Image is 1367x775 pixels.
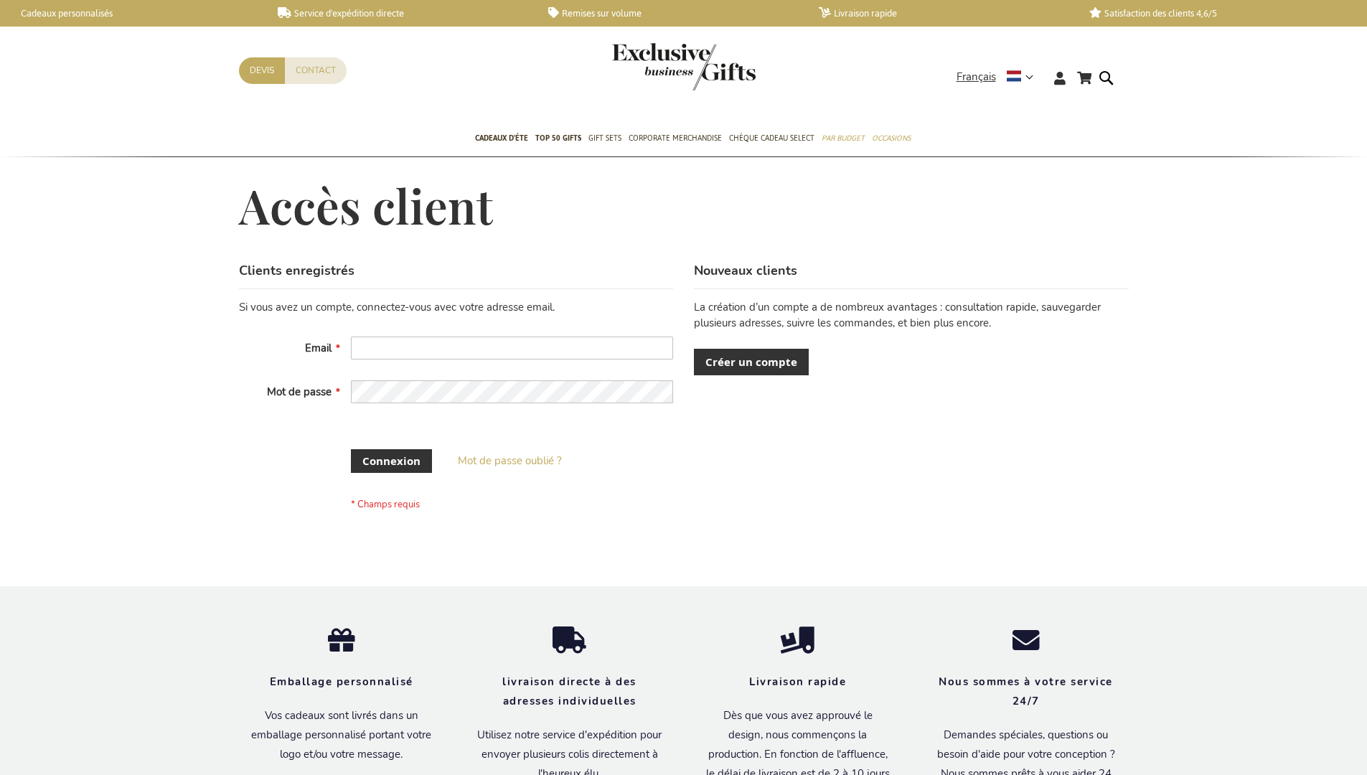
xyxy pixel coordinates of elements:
span: Email [305,341,332,355]
input: Email [351,337,673,360]
a: Mot de passe oublié ? [458,454,562,469]
a: Créer un compte [694,349,809,375]
div: Si vous avez un compte, connectez-vous avec votre adresse email. [239,300,673,315]
span: Occasions [872,131,911,146]
span: Mot de passe [267,385,332,399]
a: Chèque Cadeau Select [729,121,814,157]
a: Cadeaux D'Éte [475,121,528,157]
a: Remises sur volume [548,7,796,19]
strong: Nouveaux clients [694,262,797,279]
a: Satisfaction des clients 4,6/5 [1089,7,1337,19]
span: Chèque Cadeau Select [729,131,814,146]
span: Cadeaux D'Éte [475,131,528,146]
strong: Clients enregistrés [239,262,354,279]
a: Corporate Merchandise [629,121,722,157]
span: Par budget [822,131,865,146]
a: Devis [239,57,285,84]
p: La création d’un compte a de nombreux avantages : consultation rapide, sauvegarder plusieurs adre... [694,300,1128,331]
button: Connexion [351,449,432,473]
p: Vos cadeaux sont livrés dans un emballage personnalisé portant votre logo et/ou votre message. [249,706,434,764]
strong: livraison directe à des adresses individuelles [502,675,636,708]
a: Contact [285,57,347,84]
span: Mot de passe oublié ? [458,454,562,468]
span: Créer un compte [705,354,797,370]
strong: Livraison rapide [749,675,846,689]
span: TOP 50 Gifts [535,131,581,146]
span: Français [957,69,996,85]
span: Corporate Merchandise [629,131,722,146]
a: Service d'expédition directe [278,7,525,19]
img: Exclusive Business gifts logo [612,43,756,90]
a: Cadeaux personnalisés [7,7,255,19]
span: Connexion [362,454,421,469]
strong: Nous sommes à votre service 24/7 [939,675,1113,708]
a: Livraison rapide [819,7,1066,19]
a: TOP 50 Gifts [535,121,581,157]
a: Gift Sets [588,121,621,157]
strong: Emballage personnalisé [270,675,413,689]
a: store logo [612,43,684,90]
span: Accès client [239,174,493,236]
a: Par budget [822,121,865,157]
span: Gift Sets [588,131,621,146]
a: Occasions [872,121,911,157]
